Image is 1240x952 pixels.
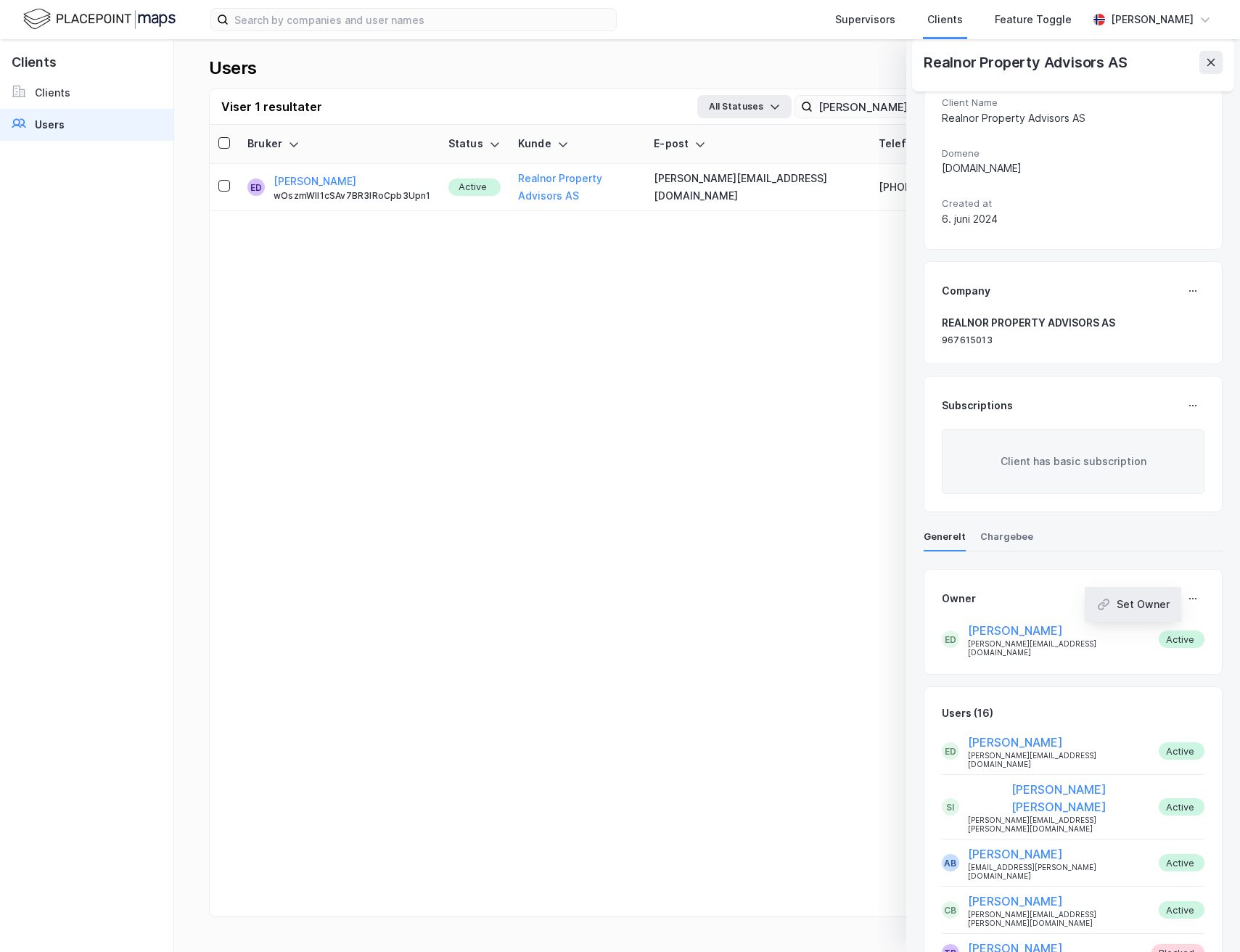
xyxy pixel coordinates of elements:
div: E-post [654,137,861,151]
div: Kontrollprogram for chat [1167,882,1240,952]
div: Bruker [247,137,431,151]
div: Supervisors [835,11,895,28]
div: Generelt [924,530,966,551]
button: [PERSON_NAME] [968,845,1063,863]
div: Kunde [518,137,636,151]
span: Domene [942,147,1204,160]
div: [EMAIL_ADDRESS][PERSON_NAME][DOMAIN_NAME] [968,845,1150,880]
div: Users (16) [942,705,993,722]
div: Realnor Property Advisors AS [942,110,1204,127]
div: Owner [942,590,976,607]
input: Search user by name, email or client [813,96,1012,118]
div: Feature Toggle [995,11,1072,28]
img: logo.f888ab2527a4732fd821a326f86c7f29.svg [23,7,176,32]
div: [DOMAIN_NAME] [942,160,1204,177]
div: 6. juni 2024 [942,210,1204,228]
div: ED [945,631,956,648]
div: Subscriptions [942,397,1013,414]
div: [PERSON_NAME] [1111,11,1194,28]
div: Telefonnummer [879,137,980,151]
span: Client Name [942,97,1204,109]
div: Status [448,137,501,151]
button: Realnor Property Advisors AS [518,170,636,205]
div: [PERSON_NAME][EMAIL_ADDRESS][PERSON_NAME][DOMAIN_NAME] [968,781,1150,833]
div: Set Owner [1117,596,1170,613]
div: Realnor Property Advisors AS [924,51,1130,74]
button: [PERSON_NAME] [968,734,1063,751]
div: Company [942,282,990,300]
div: [PHONE_NUMBER] [879,178,980,196]
button: [PERSON_NAME] [968,622,1063,639]
td: [PERSON_NAME][EMAIL_ADDRESS][DOMAIN_NAME] [645,164,869,211]
div: Viser 1 resultater [221,98,322,115]
div: Chargebee [980,530,1033,551]
div: AB [944,854,956,871]
div: Clients [35,84,70,102]
div: [PERSON_NAME][EMAIL_ADDRESS][DOMAIN_NAME] [968,734,1150,768]
div: CB [944,901,956,919]
button: [PERSON_NAME] [274,173,356,190]
div: ED [945,742,956,760]
div: ED [250,178,262,196]
div: REALNOR PROPERTY ADVISORS AS [942,314,1204,332]
div: 967615013 [942,335,1204,346]
button: All Statuses [697,95,792,118]
div: Users [209,57,257,80]
iframe: Chat Widget [1167,882,1240,952]
div: [PERSON_NAME][EMAIL_ADDRESS][PERSON_NAME][DOMAIN_NAME] [968,892,1150,927]
input: Search by companies and user names [229,9,616,30]
span: Created at [942,197,1204,210]
div: Client has basic subscription [942,429,1204,494]
div: [PERSON_NAME][EMAIL_ADDRESS][DOMAIN_NAME] [968,622,1150,657]
div: wOszmWII1cSAv7BR3IRoCpb3Upn1 [274,190,431,202]
button: [PERSON_NAME] [968,892,1063,910]
div: Clients [927,11,963,28]
div: SI [946,798,954,816]
div: Users [35,116,65,134]
button: [PERSON_NAME] [PERSON_NAME] [968,781,1150,816]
